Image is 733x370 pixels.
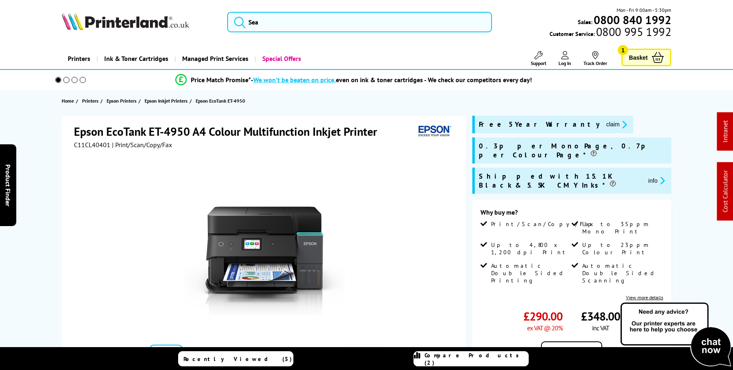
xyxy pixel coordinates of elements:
button: promo-description [604,120,630,129]
span: £290.00 [523,309,563,324]
h1: Epson EcoTank ET-4950 A4 Colour Multifunction Inkjet Printer [74,124,385,139]
span: Shipped with 15.1K Black & 5.5K CMY Inks* [479,172,642,190]
a: Home [62,96,76,105]
span: Mon - Fri 9:00am - 5:30pm [617,6,671,14]
a: Printerland Logo [62,12,217,32]
span: C11CL40401 [74,141,110,149]
a: Managed Print Services [174,48,255,69]
span: Epson EcoTank ET-4950 [196,98,245,104]
span: Customer Service: [550,28,671,38]
a: 0800 840 1992 [592,16,671,24]
a: Log In [559,51,571,66]
span: 0800 995 1992 [595,28,671,36]
span: 1 [618,45,628,55]
span: Epson Printers [107,96,136,105]
img: Epson EcoTank ET-4950 [185,165,345,325]
div: - even on ink & toner cartridges - We check our competitors every day! [251,76,532,84]
span: Printers [82,96,98,105]
a: Epson Inkjet Printers [145,96,190,105]
span: Automatic Double Sided Printing [491,262,570,284]
input: Sea [227,12,492,32]
img: Epson [415,124,453,139]
span: Home [62,96,74,105]
span: Price Match Promise* [191,76,251,84]
span: | Print/Scan/Copy/Fax [112,141,172,149]
div: Out of Stock [541,341,602,359]
span: Up to 35ppm Mono Print [582,220,661,235]
a: Printers [82,96,101,105]
a: Recently Viewed (5) [178,351,293,366]
img: Open Live Chat window [619,301,733,368]
span: ex VAT @ 20% [527,324,563,332]
a: Track Order [583,51,607,66]
span: Product Finder [4,164,12,206]
a: Basket 1 [621,49,671,66]
a: Intranet [721,121,729,143]
img: Printerland Logo [62,12,189,30]
a: View more details [626,294,663,300]
b: 0800 840 1992 [594,12,671,27]
span: We won’t be beaten on price, [253,76,336,84]
span: Print/Scan/Copy/Fax [491,220,596,228]
span: £348.00 [581,309,620,324]
a: Compare Products (2) [413,351,529,366]
li: modal_Promise [44,73,664,87]
span: Basket [629,52,648,63]
span: Epson Inkjet Printers [145,96,188,105]
div: Why buy me? [480,208,664,220]
span: Log In [559,60,571,66]
span: Automatic Double Sided Scanning [582,262,661,284]
a: Support [531,51,546,66]
button: promo-description [646,176,668,185]
a: Epson Printers [107,96,139,105]
span: Support [531,60,546,66]
a: Cost Calculator [721,170,729,213]
span: Recently Viewed (5) [183,355,292,363]
a: Printers [62,48,96,69]
span: Up to 23ppm Colour Print [582,241,661,256]
span: inc VAT [592,324,609,332]
a: Ink & Toner Cartridges [96,48,174,69]
span: 0.3p per Mono Page, 0.7p per Colour Page* [479,141,668,159]
span: Up to 4,800 x 1,200 dpi Print [491,241,570,256]
span: Sales: [578,18,592,26]
span: Free 5 Year Warranty [479,120,600,129]
a: Special Offers [255,48,307,69]
span: Ink & Toner Cartridges [104,48,168,69]
span: Compare Products (2) [425,352,528,366]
